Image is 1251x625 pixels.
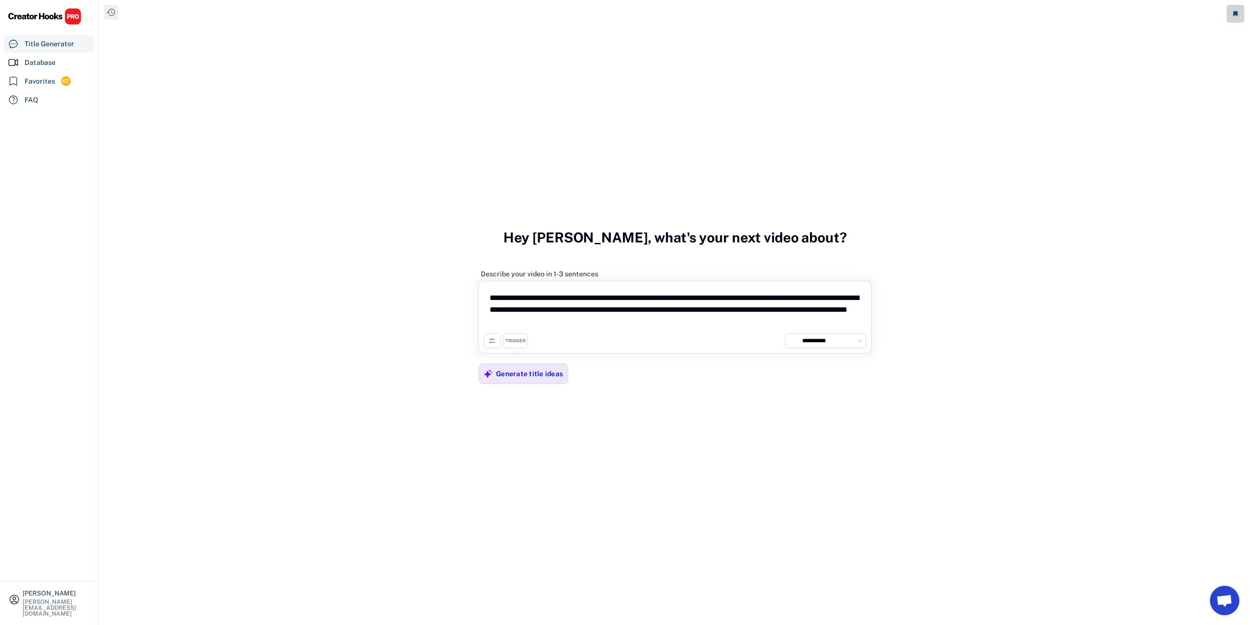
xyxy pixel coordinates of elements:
[25,39,74,49] div: Title Generator
[23,599,89,617] div: [PERSON_NAME][EMAIL_ADDRESS][DOMAIN_NAME]
[788,336,797,345] img: channels4_profile.jpg
[61,77,71,86] div: 67
[8,8,82,25] img: CHPRO%20Logo.svg
[25,76,55,87] div: Favorites
[25,95,38,105] div: FAQ
[505,338,525,344] div: TRIGGER
[23,590,89,596] div: [PERSON_NAME]
[496,369,563,378] div: Generate title ideas
[1210,586,1239,615] a: Open chat
[503,219,847,256] h3: Hey [PERSON_NAME], what's your next video about?
[481,269,598,278] div: Describe your video in 1-3 sentences
[25,58,56,68] div: Database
